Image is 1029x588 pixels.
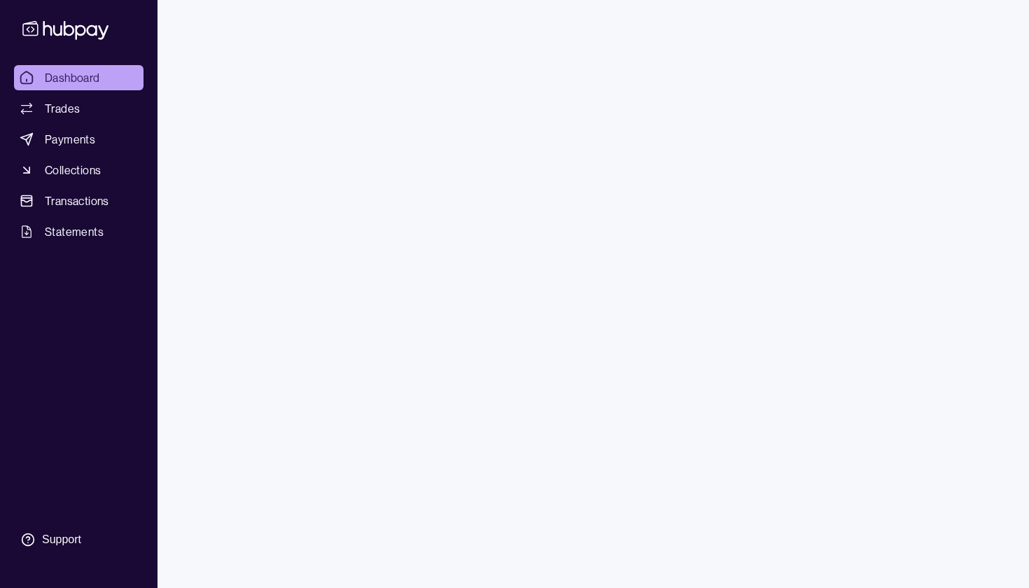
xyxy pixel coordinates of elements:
span: Trades [45,100,80,117]
div: Support [42,532,81,547]
a: Transactions [14,188,143,213]
a: Statements [14,219,143,244]
span: Transactions [45,192,109,209]
span: Statements [45,223,104,240]
span: Dashboard [45,69,100,86]
a: Dashboard [14,65,143,90]
a: Trades [14,96,143,121]
a: Collections [14,157,143,183]
span: Payments [45,131,95,148]
span: Collections [45,162,101,178]
a: Payments [14,127,143,152]
a: Support [14,525,143,554]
